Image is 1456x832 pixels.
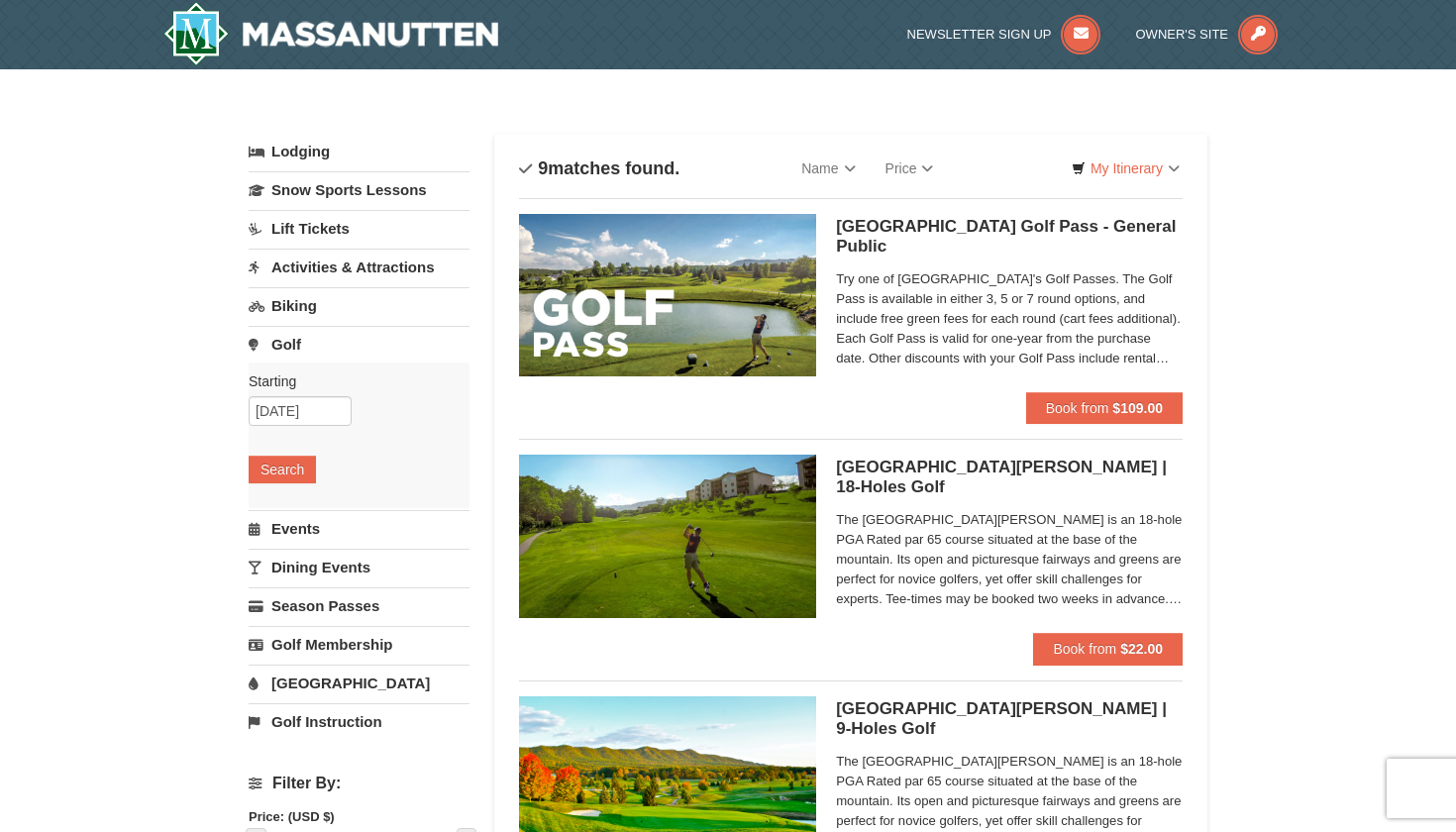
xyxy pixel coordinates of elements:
label: Starting [249,371,455,391]
a: My Itinerary [1059,154,1193,183]
a: Activities & Attractions [249,249,469,285]
span: The [GEOGRAPHIC_DATA][PERSON_NAME] is an 18-hole PGA Rated par 65 course situated at the base of ... [836,510,1183,609]
span: Try one of [GEOGRAPHIC_DATA]'s Golf Passes. The Golf Pass is available in either 3, 5 or 7 round ... [836,269,1183,368]
a: Lift Tickets [249,210,469,247]
h4: matches found. [519,158,679,178]
h5: [GEOGRAPHIC_DATA] Golf Pass - General Public [836,217,1183,257]
strong: Price: (USD $) [249,809,335,824]
img: 6619859-85-1f84791f.jpg [519,455,816,617]
strong: $22.00 [1120,641,1163,657]
a: Golf Membership [249,626,469,663]
a: Dining Events [249,549,469,585]
h5: [GEOGRAPHIC_DATA][PERSON_NAME] | 18-Holes Golf [836,458,1183,497]
button: Book from $109.00 [1026,392,1183,424]
a: Snow Sports Lessons [249,171,469,208]
strong: $109.00 [1112,400,1163,416]
a: Name [786,149,870,188]
a: Lodging [249,134,469,169]
h5: [GEOGRAPHIC_DATA][PERSON_NAME] | 9-Holes Golf [836,699,1183,739]
a: Golf Instruction [249,703,469,740]
a: [GEOGRAPHIC_DATA] [249,665,469,701]
a: Massanutten Resort [163,2,498,65]
span: Book from [1046,400,1109,416]
span: Owner's Site [1136,27,1229,42]
span: Newsletter Sign Up [907,27,1052,42]
a: Season Passes [249,587,469,624]
a: Price [871,149,949,188]
button: Book from $22.00 [1033,633,1183,665]
a: Newsletter Sign Up [907,27,1101,42]
a: Owner's Site [1136,27,1279,42]
img: 6619859-108-f6e09677.jpg [519,214,816,376]
button: Search [249,456,316,483]
span: Book from [1053,641,1116,657]
a: Golf [249,326,469,363]
a: Events [249,510,469,547]
h4: Filter By: [249,775,469,792]
img: Massanutten Resort Logo [163,2,498,65]
a: Biking [249,287,469,324]
span: 9 [538,158,548,178]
